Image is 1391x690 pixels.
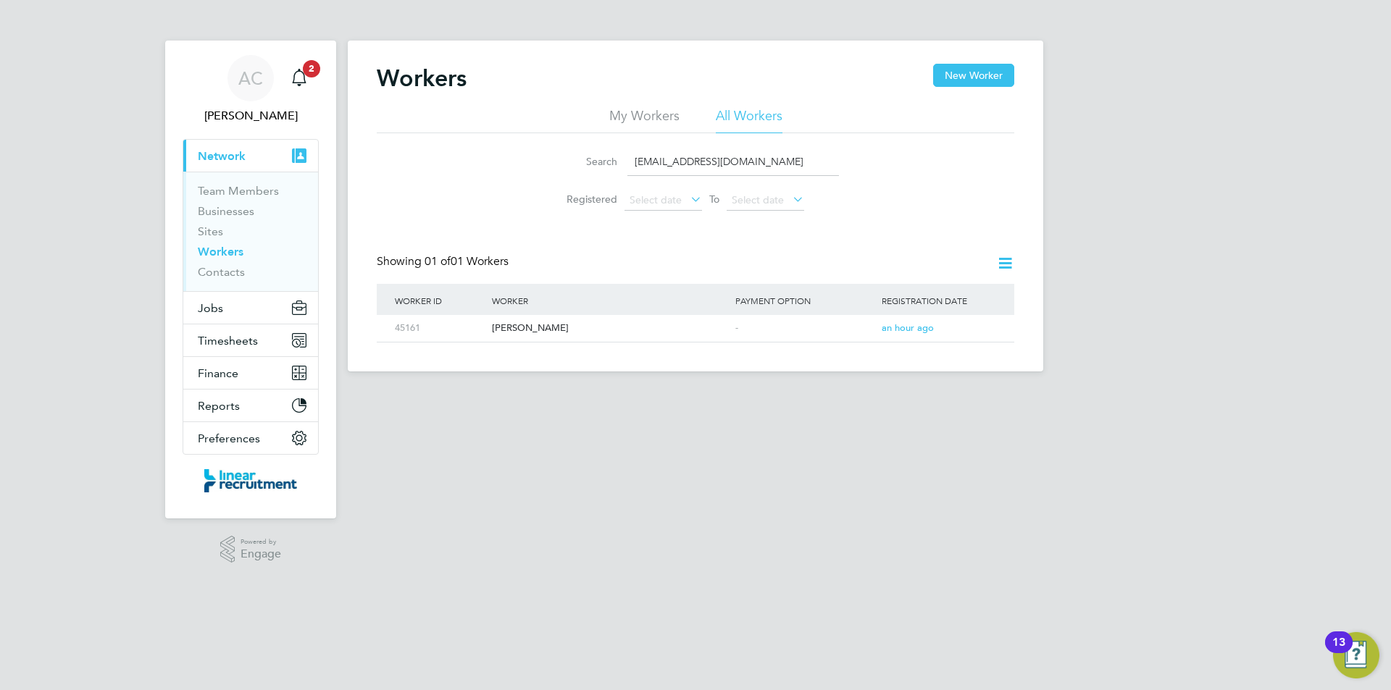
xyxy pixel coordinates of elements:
[238,69,263,88] span: AC
[552,155,617,168] label: Search
[705,190,724,209] span: To
[183,422,318,454] button: Preferences
[488,315,732,342] div: [PERSON_NAME]
[241,548,281,560] span: Engage
[878,284,1000,317] div: Registration Date
[183,357,318,389] button: Finance
[627,148,839,176] input: Name, email or phone number
[933,64,1014,87] button: New Worker
[1332,642,1345,661] div: 13
[609,107,680,133] li: My Workers
[198,399,240,413] span: Reports
[198,301,223,315] span: Jobs
[198,149,246,163] span: Network
[425,254,451,269] span: 01 of
[183,390,318,421] button: Reports
[183,107,319,125] span: Anneliese Clifton
[882,321,934,334] span: an hour ago
[303,60,320,77] span: 2
[198,204,254,218] a: Businesses
[198,184,279,198] a: Team Members
[391,315,488,342] div: 45161
[425,254,509,269] span: 01 Workers
[198,334,258,348] span: Timesheets
[488,284,732,317] div: Worker
[377,64,467,93] h2: Workers
[165,41,336,518] nav: Main navigation
[716,107,782,133] li: All Workers
[552,193,617,206] label: Registered
[241,536,281,548] span: Powered by
[198,265,245,279] a: Contacts
[391,314,1000,327] a: 45161[PERSON_NAME]-an hour ago
[183,469,319,492] a: Go to home page
[285,55,314,101] a: 2
[183,324,318,356] button: Timesheets
[220,536,282,563] a: Powered byEngage
[198,432,260,445] span: Preferences
[630,193,682,206] span: Select date
[732,193,784,206] span: Select date
[183,55,319,125] a: AC[PERSON_NAME]
[391,284,488,317] div: Worker ID
[1333,632,1379,678] button: Open Resource Center, 13 new notifications
[198,245,243,258] a: Workers
[183,172,318,291] div: Network
[732,284,878,317] div: Payment Option
[377,254,511,269] div: Showing
[183,292,318,324] button: Jobs
[204,469,297,492] img: linearrecruitment-logo-retina.png
[198,224,223,238] a: Sites
[183,140,318,172] button: Network
[732,315,878,342] div: -
[198,366,238,380] span: Finance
